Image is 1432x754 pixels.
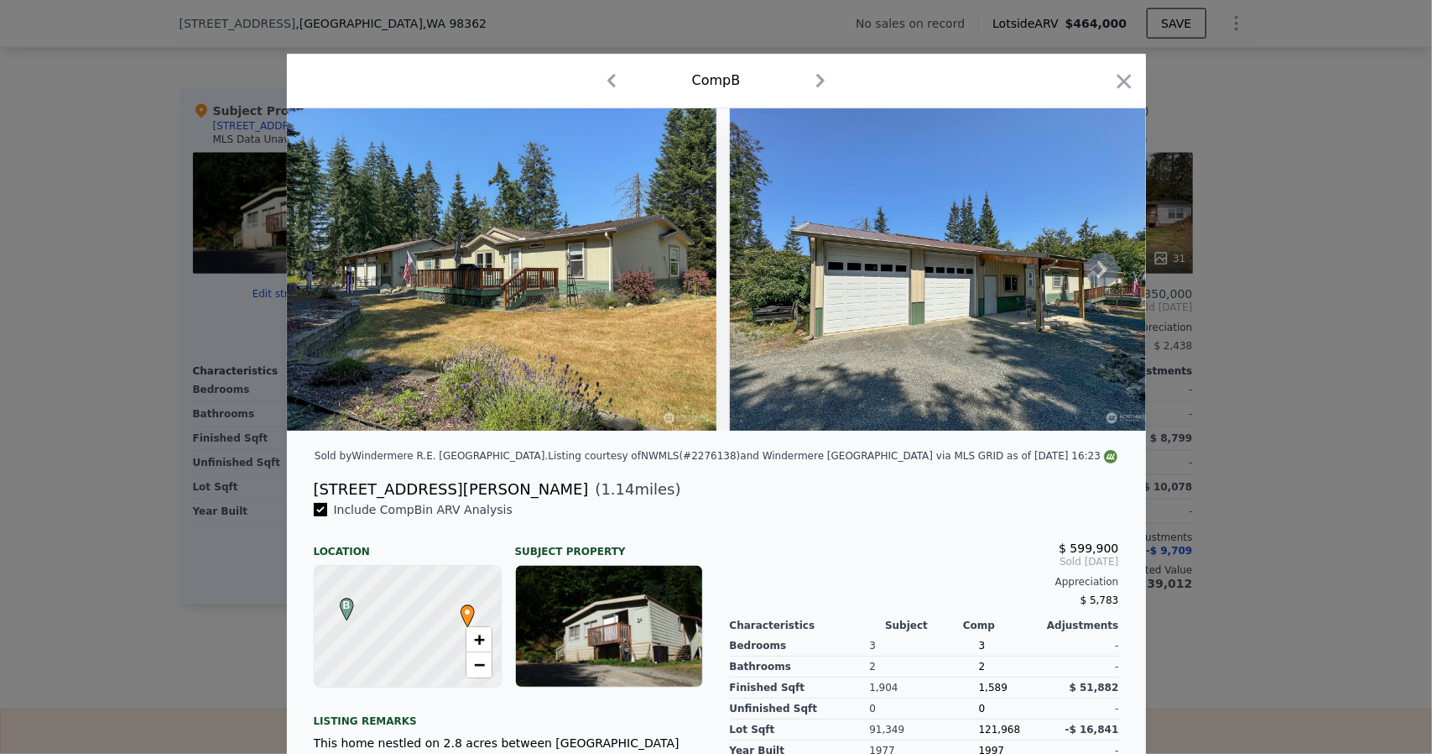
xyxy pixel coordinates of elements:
[515,531,703,558] div: Subject Property
[1041,619,1119,632] div: Adjustments
[869,636,978,657] div: 3
[456,605,466,615] div: •
[730,619,886,632] div: Characteristics
[456,600,479,625] span: •
[979,640,986,652] span: 3
[1104,450,1117,463] img: NWMLS Logo
[466,627,492,652] a: Zoom in
[730,636,870,657] div: Bedrooms
[1049,657,1118,678] div: -
[730,657,870,678] div: Bathrooms
[1049,636,1118,657] div: -
[885,619,963,632] div: Subject
[692,71,741,91] div: Comp B
[314,531,502,558] div: Location
[869,678,978,699] div: 1,904
[730,108,1159,431] img: Property Img
[730,575,1119,589] div: Appreciation
[1049,699,1118,720] div: -
[730,699,870,720] div: Unfinished Sqft
[589,478,681,501] span: ( miles)
[473,654,484,675] span: −
[1065,724,1119,736] span: -$ 16,841
[336,598,358,613] span: B
[601,480,635,498] span: 1.14
[730,720,870,741] div: Lot Sqft
[979,724,1021,736] span: 121,968
[466,652,492,678] a: Zoom out
[473,629,484,650] span: +
[869,720,978,741] div: 91,349
[1081,594,1119,606] span: $ 5,783
[315,450,549,462] div: Sold by Windermere R.E. [GEOGRAPHIC_DATA] .
[336,598,346,608] div: B
[869,657,978,678] div: 2
[730,555,1119,568] span: Sold [DATE]
[1070,682,1119,694] span: $ 51,882
[548,450,1117,462] div: Listing courtesy of NWMLS (#2276138) and Windermere [GEOGRAPHIC_DATA] via MLS GRID as of [DATE] 1...
[979,682,1008,694] span: 1,589
[730,678,870,699] div: Finished Sqft
[287,108,716,431] img: Property Img
[979,657,1049,678] div: 2
[1059,542,1118,555] span: $ 599,900
[327,503,519,516] span: Include Comp B in ARV Analysis
[963,619,1041,632] div: Comp
[314,701,703,728] div: Listing remarks
[314,478,589,501] div: [STREET_ADDRESS][PERSON_NAME]
[869,699,978,720] div: 0
[979,703,986,715] span: 0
